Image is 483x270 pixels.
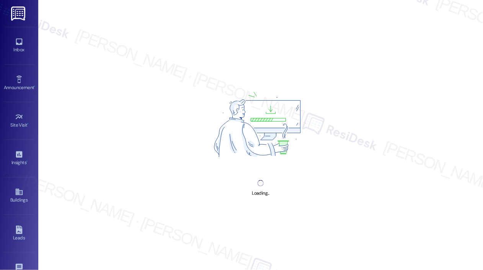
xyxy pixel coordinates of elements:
[252,189,269,197] div: Loading...
[4,185,34,206] a: Buildings
[28,121,29,127] span: •
[4,35,34,56] a: Inbox
[26,159,28,164] span: •
[4,111,34,131] a: Site Visit •
[34,84,35,89] span: •
[4,148,34,169] a: Insights •
[11,7,27,21] img: ResiDesk Logo
[4,223,34,244] a: Leads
